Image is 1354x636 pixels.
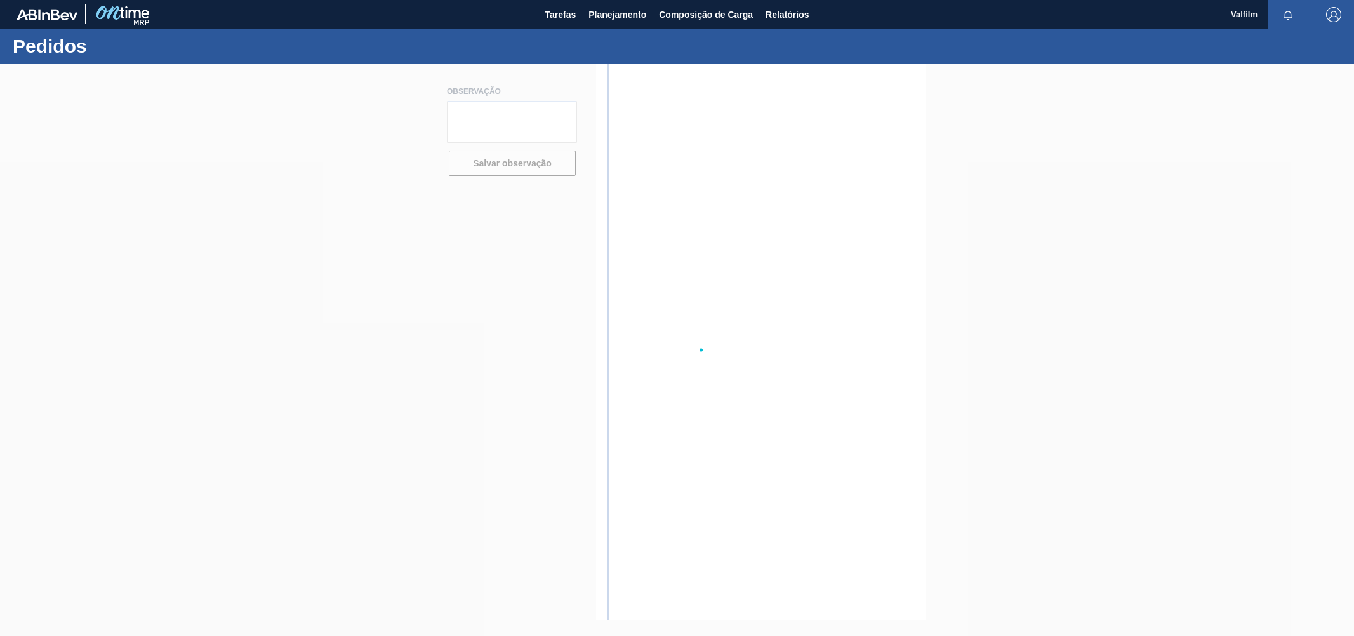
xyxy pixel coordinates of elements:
span: Composição de Carga [659,7,753,22]
span: Relatórios [766,7,809,22]
button: Notificações [1268,6,1308,24]
img: TNhmsLtSVTkK8tSr43FrP2fwEKptu5GPRR3wAAAABJRU5ErkJggg== [17,9,77,20]
h1: Pedidos [13,39,238,53]
span: Tarefas [545,7,576,22]
span: Planejamento [588,7,646,22]
img: Logout [1326,7,1341,22]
